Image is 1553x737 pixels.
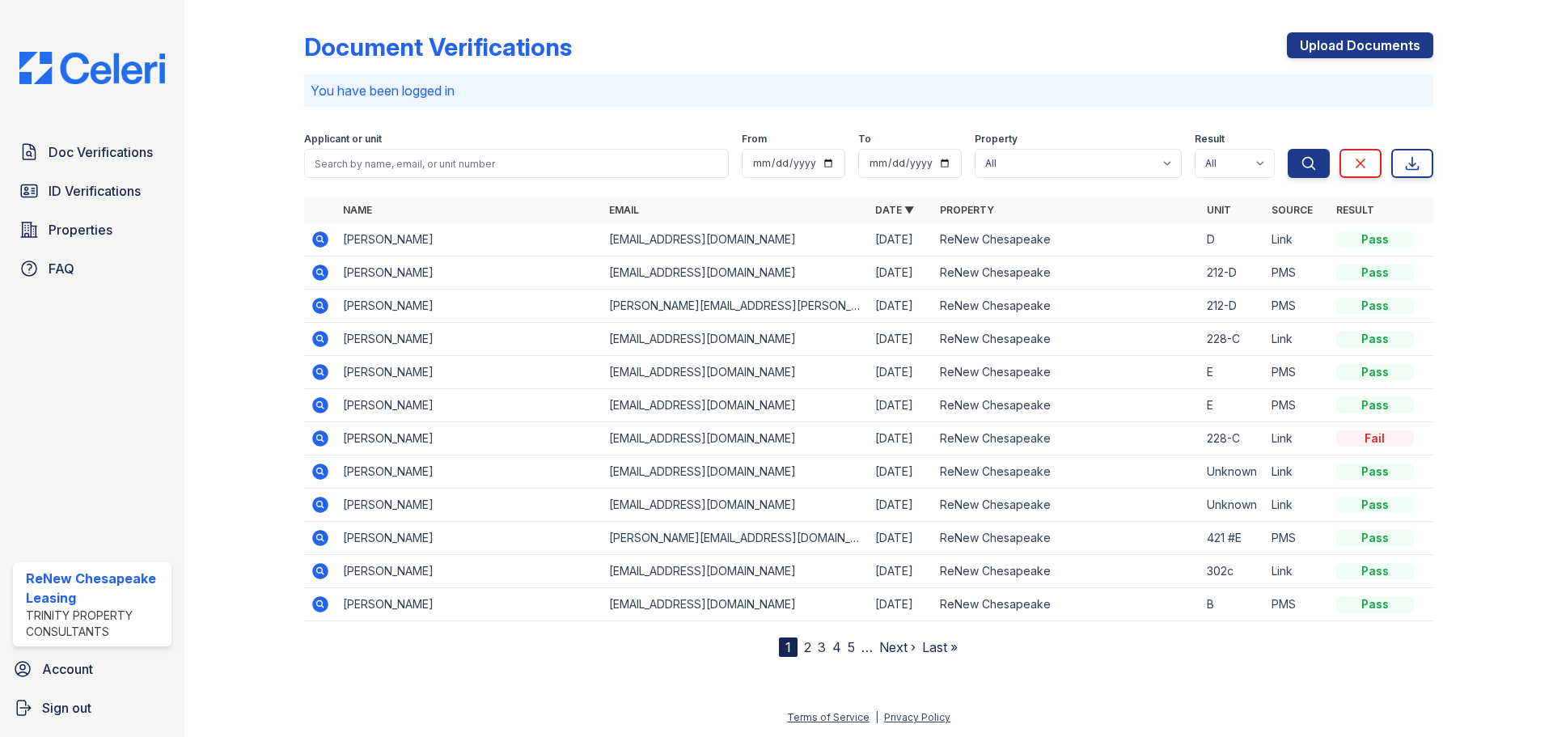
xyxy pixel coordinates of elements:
[1200,389,1265,422] td: E
[6,692,178,724] a: Sign out
[603,223,869,256] td: [EMAIL_ADDRESS][DOMAIN_NAME]
[779,637,798,657] div: 1
[304,32,572,61] div: Document Verifications
[1272,204,1313,216] a: Source
[933,489,1200,522] td: ReNew Chesapeake
[1200,256,1265,290] td: 212-D
[1200,455,1265,489] td: Unknown
[1200,290,1265,323] td: 212-D
[1265,290,1330,323] td: PMS
[879,639,916,655] a: Next ›
[603,389,869,422] td: [EMAIL_ADDRESS][DOMAIN_NAME]
[1265,422,1330,455] td: Link
[1336,430,1414,447] div: Fail
[1200,223,1265,256] td: D
[336,223,603,256] td: [PERSON_NAME]
[343,204,372,216] a: Name
[1336,530,1414,546] div: Pass
[13,175,171,207] a: ID Verifications
[1287,32,1433,58] a: Upload Documents
[1265,522,1330,555] td: PMS
[933,256,1200,290] td: ReNew Chesapeake
[304,149,729,178] input: Search by name, email, or unit number
[1336,265,1414,281] div: Pass
[869,356,933,389] td: [DATE]
[1200,323,1265,356] td: 228-C
[336,555,603,588] td: [PERSON_NAME]
[603,555,869,588] td: [EMAIL_ADDRESS][DOMAIN_NAME]
[933,555,1200,588] td: ReNew Chesapeake
[336,256,603,290] td: [PERSON_NAME]
[1265,323,1330,356] td: Link
[603,422,869,455] td: [EMAIL_ADDRESS][DOMAIN_NAME]
[336,455,603,489] td: [PERSON_NAME]
[336,489,603,522] td: [PERSON_NAME]
[933,223,1200,256] td: ReNew Chesapeake
[1336,464,1414,480] div: Pass
[940,204,994,216] a: Property
[787,711,870,723] a: Terms of Service
[26,569,165,608] div: ReNew Chesapeake Leasing
[869,522,933,555] td: [DATE]
[869,290,933,323] td: [DATE]
[832,639,841,655] a: 4
[336,422,603,455] td: [PERSON_NAME]
[1200,422,1265,455] td: 228-C
[1200,356,1265,389] td: E
[1336,231,1414,248] div: Pass
[848,639,855,655] a: 5
[869,455,933,489] td: [DATE]
[13,136,171,168] a: Doc Verifications
[336,588,603,621] td: [PERSON_NAME]
[336,522,603,555] td: [PERSON_NAME]
[875,204,914,216] a: Date ▼
[603,290,869,323] td: [PERSON_NAME][EMAIL_ADDRESS][PERSON_NAME][DOMAIN_NAME]
[1200,489,1265,522] td: Unknown
[1336,364,1414,380] div: Pass
[742,133,767,146] label: From
[1336,397,1414,413] div: Pass
[49,259,74,278] span: FAQ
[336,356,603,389] td: [PERSON_NAME]
[1265,455,1330,489] td: Link
[869,422,933,455] td: [DATE]
[1336,204,1374,216] a: Result
[933,323,1200,356] td: ReNew Chesapeake
[1336,331,1414,347] div: Pass
[861,637,873,657] span: …
[804,639,811,655] a: 2
[933,389,1200,422] td: ReNew Chesapeake
[6,653,178,685] a: Account
[933,290,1200,323] td: ReNew Chesapeake
[26,608,165,640] div: Trinity Property Consultants
[603,522,869,555] td: [PERSON_NAME][EMAIL_ADDRESS][DOMAIN_NAME]
[603,256,869,290] td: [EMAIL_ADDRESS][DOMAIN_NAME]
[1207,204,1231,216] a: Unit
[884,711,950,723] a: Privacy Policy
[858,133,871,146] label: To
[304,133,382,146] label: Applicant or unit
[1265,588,1330,621] td: PMS
[869,223,933,256] td: [DATE]
[311,81,1427,100] p: You have been logged in
[1336,298,1414,314] div: Pass
[603,323,869,356] td: [EMAIL_ADDRESS][DOMAIN_NAME]
[933,422,1200,455] td: ReNew Chesapeake
[933,588,1200,621] td: ReNew Chesapeake
[1200,555,1265,588] td: 302c
[42,659,93,679] span: Account
[49,220,112,239] span: Properties
[933,455,1200,489] td: ReNew Chesapeake
[1265,356,1330,389] td: PMS
[869,389,933,422] td: [DATE]
[933,356,1200,389] td: ReNew Chesapeake
[1265,389,1330,422] td: PMS
[336,290,603,323] td: [PERSON_NAME]
[869,256,933,290] td: [DATE]
[603,489,869,522] td: [EMAIL_ADDRESS][DOMAIN_NAME]
[1195,133,1225,146] label: Result
[1265,223,1330,256] td: Link
[1265,555,1330,588] td: Link
[6,52,178,84] img: CE_Logo_Blue-a8612792a0a2168367f1c8372b55b34899dd931a85d93a1a3d3e32e68fde9ad4.png
[49,142,153,162] span: Doc Verifications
